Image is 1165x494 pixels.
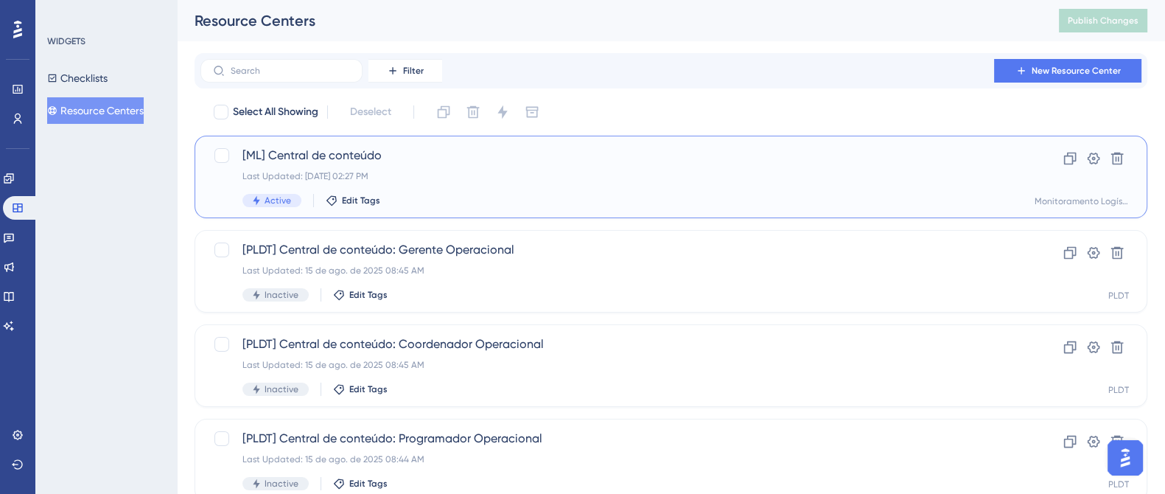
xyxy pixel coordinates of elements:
[368,59,442,83] button: Filter
[47,97,144,124] button: Resource Centers
[333,289,388,301] button: Edit Tags
[233,103,318,121] span: Select All Showing
[349,383,388,395] span: Edit Tags
[342,195,380,206] span: Edit Tags
[1108,479,1129,490] div: PLDT
[1108,384,1129,396] div: PLDT
[265,383,298,395] span: Inactive
[265,195,291,206] span: Active
[1035,195,1129,207] div: Monitoramento Logístico
[265,289,298,301] span: Inactive
[403,65,424,77] span: Filter
[242,335,982,353] span: [PLDT] Central de conteúdo: Coordenador Operacional
[1032,65,1121,77] span: New Resource Center
[242,170,982,182] div: Last Updated: [DATE] 02:27 PM
[47,65,108,91] button: Checklists
[333,478,388,490] button: Edit Tags
[231,66,350,76] input: Search
[333,383,388,395] button: Edit Tags
[242,359,982,371] div: Last Updated: 15 de ago. de 2025 08:45 AM
[350,103,391,121] span: Deselect
[242,453,982,465] div: Last Updated: 15 de ago. de 2025 08:44 AM
[1103,436,1147,480] iframe: UserGuiding AI Assistant Launcher
[337,99,405,125] button: Deselect
[326,195,380,206] button: Edit Tags
[242,241,982,259] span: [PLDT] Central de conteúdo: Gerente Operacional
[265,478,298,490] span: Inactive
[1108,290,1129,302] div: PLDT
[242,147,982,164] span: [ML] Central de conteúdo
[349,289,388,301] span: Edit Tags
[242,430,982,448] span: [PLDT] Central de conteúdo: Programador Operacional
[242,265,982,276] div: Last Updated: 15 de ago. de 2025 08:45 AM
[47,35,85,47] div: WIDGETS
[349,478,388,490] span: Edit Tags
[994,59,1141,83] button: New Resource Center
[1068,15,1138,27] span: Publish Changes
[195,10,1022,31] div: Resource Centers
[1059,9,1147,32] button: Publish Changes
